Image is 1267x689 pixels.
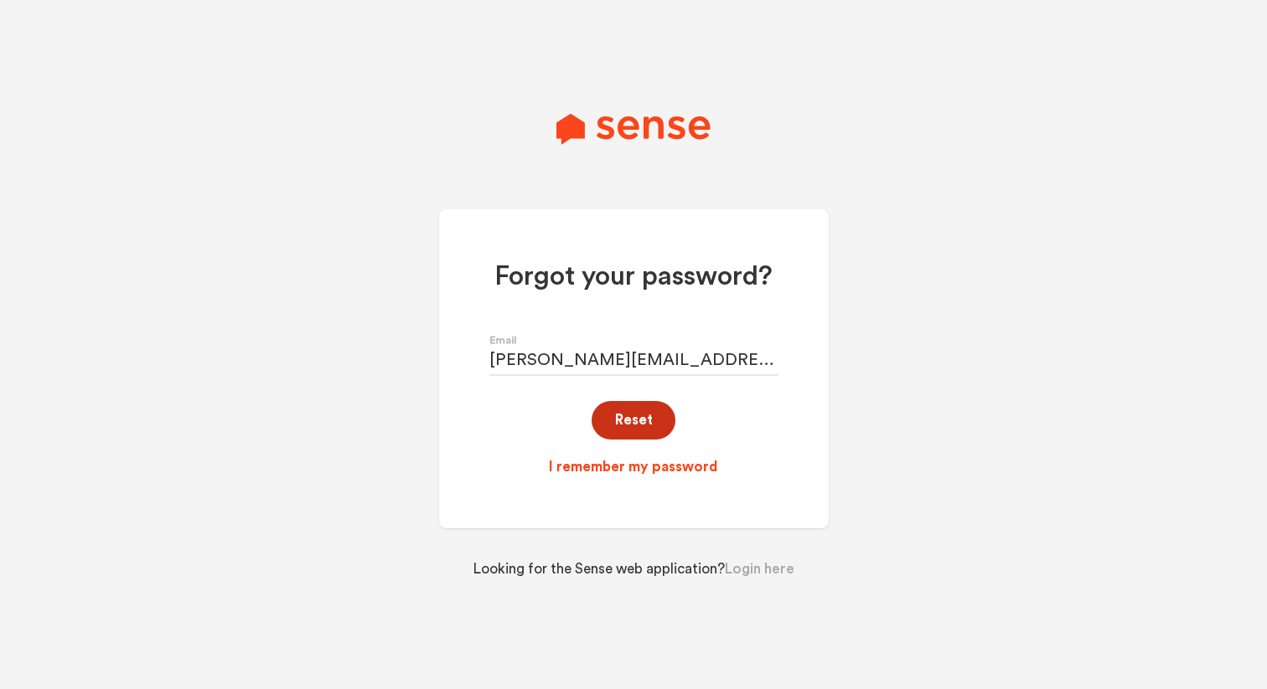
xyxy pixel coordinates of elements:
[556,113,710,145] img: Sense Logo
[434,545,833,579] div: Looking for the Sense web application?
[489,260,778,294] h1: Forgot your password?
[592,401,675,440] button: Reset
[725,562,794,576] a: Login here
[489,457,778,477] a: I remember my password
